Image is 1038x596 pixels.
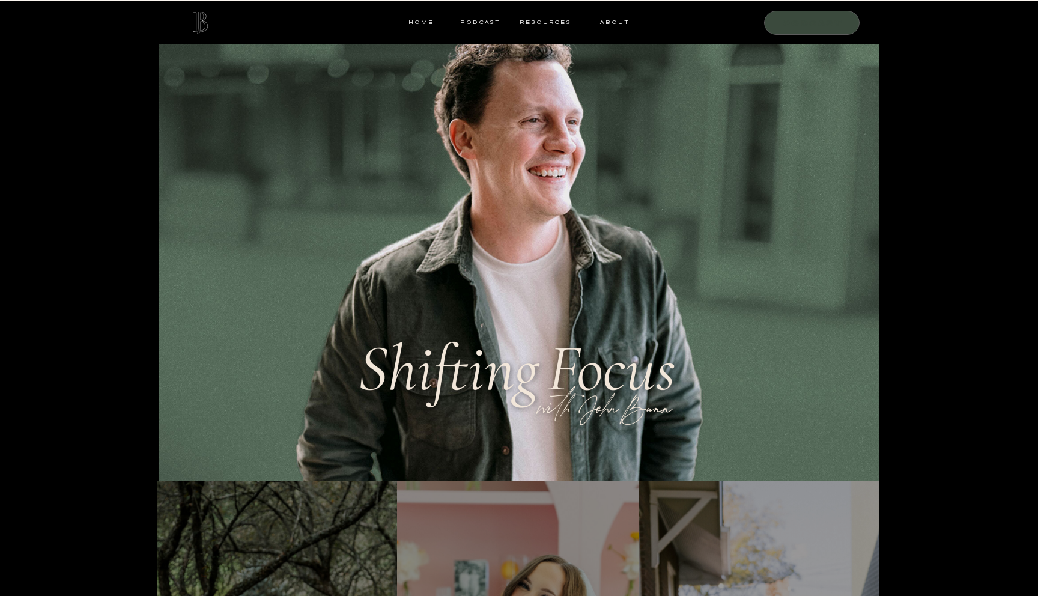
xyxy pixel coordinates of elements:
[772,17,854,28] a: Podcast
[408,17,434,28] a: HOME
[515,17,571,28] a: resources
[457,17,504,28] a: Podcast
[599,17,630,28] a: ABOUT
